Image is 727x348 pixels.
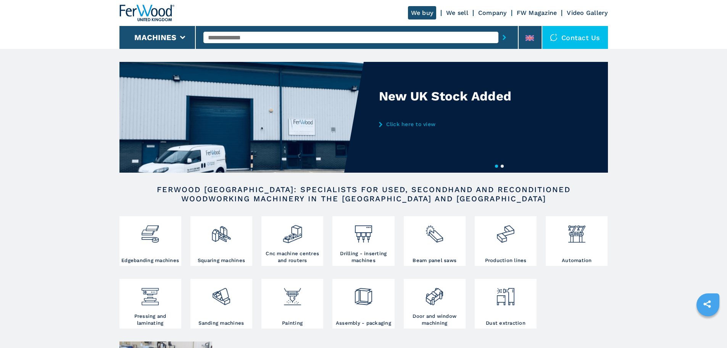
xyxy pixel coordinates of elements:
img: linee_di_produzione_2.png [495,218,516,244]
button: submit-button [498,29,510,46]
a: Production lines [475,216,537,266]
h2: FERWOOD [GEOGRAPHIC_DATA]: SPECIALISTS FOR USED, SECONDHAND AND RECONDITIONED WOODWORKING MACHINE... [144,185,584,203]
img: squadratrici_2.png [211,218,231,244]
h3: Production lines [485,257,527,264]
a: Pressing and laminating [119,279,181,329]
button: Machines [134,33,176,42]
h3: Sanding machines [198,320,244,327]
img: New UK Stock Added [119,62,364,173]
h3: Assembly - packaging [336,320,391,327]
img: centro_di_lavoro_cnc_2.png [282,218,303,244]
img: Contact us [550,34,558,41]
img: aspirazione_1.png [495,281,516,307]
a: FW Magazine [517,9,557,16]
a: sharethis [698,295,717,314]
a: Squaring machines [190,216,252,266]
a: Edgebanding machines [119,216,181,266]
a: We sell [446,9,468,16]
h3: Squaring machines [198,257,245,264]
img: automazione.png [567,218,587,244]
a: Automation [546,216,608,266]
h3: Beam panel saws [413,257,456,264]
a: We buy [408,6,437,19]
a: Dust extraction [475,279,537,329]
h3: Automation [562,257,592,264]
img: verniciatura_1.png [282,281,303,307]
h3: Cnc machine centres and routers [263,250,321,264]
img: bordatrici_1.png [140,218,160,244]
div: Contact us [542,26,608,49]
button: 2 [501,165,504,168]
h3: Dust extraction [486,320,526,327]
a: Video Gallery [567,9,608,16]
h3: Door and window machining [406,313,464,327]
img: lavorazione_porte_finestre_2.png [424,281,445,307]
img: sezionatrici_2.png [424,218,445,244]
a: Assembly - packaging [332,279,394,329]
img: Ferwood [119,5,174,21]
h3: Edgebanding machines [121,257,179,264]
button: 1 [495,165,498,168]
iframe: Chat [695,314,721,342]
a: Cnc machine centres and routers [261,216,323,266]
img: pressa-strettoia.png [140,281,160,307]
a: Door and window machining [404,279,466,329]
a: Beam panel saws [404,216,466,266]
img: levigatrici_2.png [211,281,231,307]
img: montaggio_imballaggio_2.png [353,281,374,307]
a: Company [478,9,507,16]
h3: Drilling - inserting machines [334,250,392,264]
img: foratrici_inseritrici_2.png [353,218,374,244]
a: Drilling - inserting machines [332,216,394,266]
h3: Painting [282,320,303,327]
a: Painting [261,279,323,329]
a: Click here to view [379,121,529,127]
a: Sanding machines [190,279,252,329]
h3: Pressing and laminating [121,313,179,327]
